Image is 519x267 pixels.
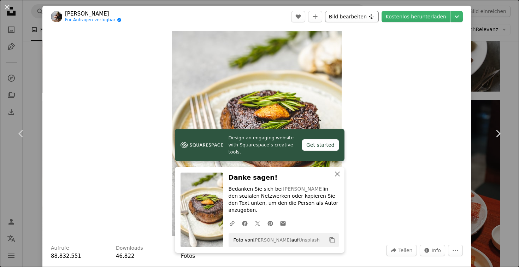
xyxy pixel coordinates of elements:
[229,186,339,214] p: Bedanken Sie sich bei in den sozialen Netzwerken oder kopieren Sie den Text unten, um den die Per...
[302,139,339,151] div: Get started
[238,216,251,230] a: Auf Facebook teilen
[382,11,450,22] a: Kostenlos herunterladen
[230,234,320,246] span: Foto von auf
[264,216,277,230] a: Auf Pinterest teilen
[181,140,223,150] img: file-1606177908946-d1eed1cbe4f5image
[181,253,195,259] a: Fotos
[51,245,69,252] h3: Aufrufe
[175,129,344,161] a: Design an engaging website with Squarespace’s creative tools.Get started
[51,253,81,259] span: 88.832.551
[229,173,339,183] h3: Danke sagen!
[65,17,122,23] a: Für Anfragen verfügbar
[477,100,519,168] a: Weiter
[420,245,446,256] button: Statistiken zu diesem Bild
[291,11,305,22] button: Gefällt mir
[51,11,62,22] img: Zum Profil von Chad Montano
[299,237,319,243] a: Unsplash
[277,216,289,230] a: Via E-Mail teilen teilen
[386,245,417,256] button: Dieses Bild teilen
[172,31,342,236] img: Rindersteak mit Gabel
[432,245,441,256] span: Info
[172,31,342,236] button: Dieses Bild heranzoomen
[116,253,135,259] span: 46.822
[65,10,122,17] a: [PERSON_NAME]
[451,11,463,22] button: Downloadgröße auswählen
[283,186,324,192] a: [PERSON_NAME]
[325,11,379,22] button: Bild bearbeiten
[229,134,296,156] span: Design an engaging website with Squarespace’s creative tools.
[253,237,291,243] a: [PERSON_NAME]
[326,234,338,246] button: In die Zwischenablage kopieren
[116,245,143,252] h3: Downloads
[308,11,322,22] button: Zu Kollektion hinzufügen
[398,245,412,256] span: Teilen
[448,245,463,256] button: Weitere Aktionen
[251,216,264,230] a: Auf Twitter teilen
